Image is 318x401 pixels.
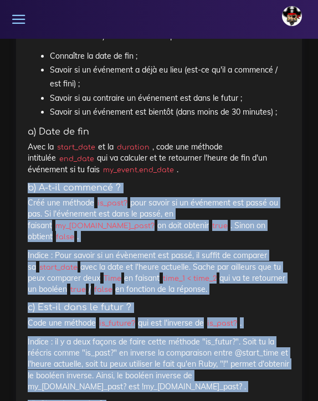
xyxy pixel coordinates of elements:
p: Indice : Pour savoir si un évènement est passé, il suffit de comparer sa avec la date et l'heure ... [28,250,290,295]
p: Code une méthode qui est l'inverse de . [28,317,290,328]
li: Connaître la date de fin ; [50,49,290,63]
code: start_date [54,142,98,153]
code: is_past? [94,198,130,209]
p: Avec la et la , code une méthode intitulée qui va calculer et te retourner l'heure de fin d'un év... [28,141,290,175]
code: end_date [56,153,97,164]
code: duration [114,142,152,153]
h5: b) A-t-il commencé ? [28,183,290,193]
p: Indice : il y a deux façons de faire cette méthode "is_futur?". Soit tu la réécris comme "is_past... [28,336,290,392]
code: is_future? [96,318,138,329]
code: true [67,284,89,295]
code: start_date [36,262,80,273]
h5: a) Date de fin [28,127,290,137]
img: avatar [282,6,302,26]
code: false [53,232,77,243]
code: true [209,220,230,232]
li: Savoir si au contraire un événement est dans le futur ; [50,91,290,105]
code: is_past? [204,318,240,329]
p: Créé une méthode pour savoir si un événement est passé ou pas. Si l'événement est dans le passé, ... [28,197,290,242]
code: time_1 < time_2 [160,273,219,284]
code: Time [100,273,124,284]
li: Savoir si un événement a déjà eu lieu (est-ce qu'il a commencé / est fini) ; [50,63,290,91]
code: my_[DOMAIN_NAME]_past? [52,220,157,232]
code: false [91,284,115,295]
code: my_event.end_date [100,164,177,176]
li: Savoir si un événement est bientôt (dans moins de 30 minutes) ; [50,105,290,119]
h5: c) Est-il dans le futur ? [28,302,290,313]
